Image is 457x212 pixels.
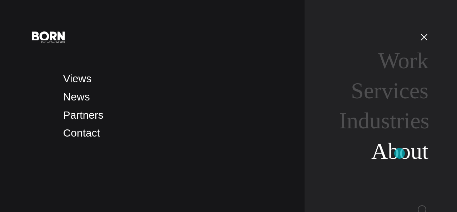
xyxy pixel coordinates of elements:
[63,91,90,103] a: News
[378,48,428,73] a: Work
[351,78,428,103] a: Services
[63,109,104,121] a: Partners
[371,138,428,164] a: About
[63,127,100,139] a: Contact
[63,73,91,84] a: Views
[339,108,430,133] a: Industries
[416,29,433,44] button: Open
